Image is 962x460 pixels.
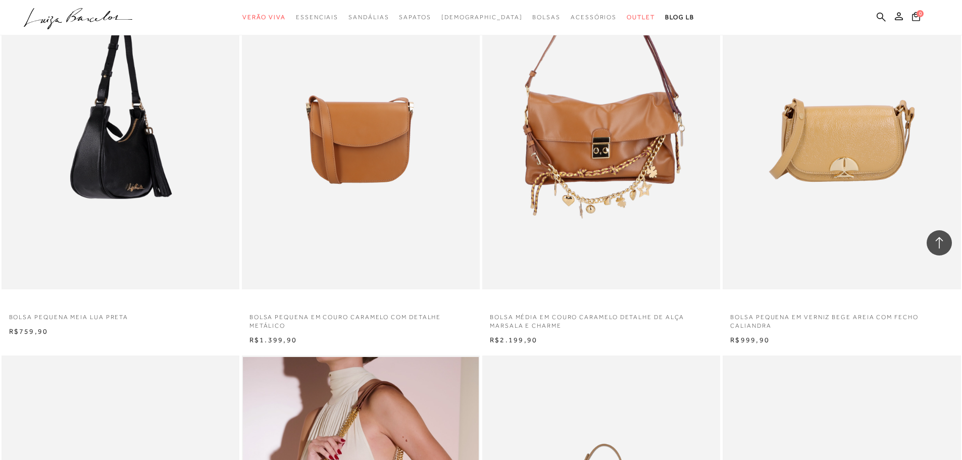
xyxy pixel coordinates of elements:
[482,307,720,330] a: BOLSA MÉDIA EM COURO CARAMELO DETALHE DE ALÇA MARSALA E CHARME
[723,307,960,330] a: BOLSA PEQUENA EM VERNIZ BEGE AREIA COM FECHO CALIANDRA
[9,327,48,335] span: R$759,90
[571,8,617,27] a: categoryNavScreenReaderText
[909,11,923,25] button: 0
[730,336,770,344] span: R$999,90
[627,8,655,27] a: categoryNavScreenReaderText
[399,8,431,27] a: categoryNavScreenReaderText
[441,8,523,27] a: noSubCategoriesText
[348,14,389,21] span: Sandálias
[2,307,239,322] a: BOLSA PEQUENA MEIA LUA PRETA
[242,307,480,330] a: BOLSA PEQUENA EM COURO CARAMELO COM DETALHE METÁLICO
[249,336,297,344] span: R$1.399,90
[571,14,617,21] span: Acessórios
[242,8,286,27] a: categoryNavScreenReaderText
[665,8,694,27] a: BLOG LB
[627,14,655,21] span: Outlet
[441,14,523,21] span: [DEMOGRAPHIC_DATA]
[296,14,338,21] span: Essenciais
[348,8,389,27] a: categoryNavScreenReaderText
[242,14,286,21] span: Verão Viva
[532,14,561,21] span: Bolsas
[665,14,694,21] span: BLOG LB
[490,336,537,344] span: R$2.199,90
[917,10,924,17] span: 0
[532,8,561,27] a: categoryNavScreenReaderText
[399,14,431,21] span: Sapatos
[296,8,338,27] a: categoryNavScreenReaderText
